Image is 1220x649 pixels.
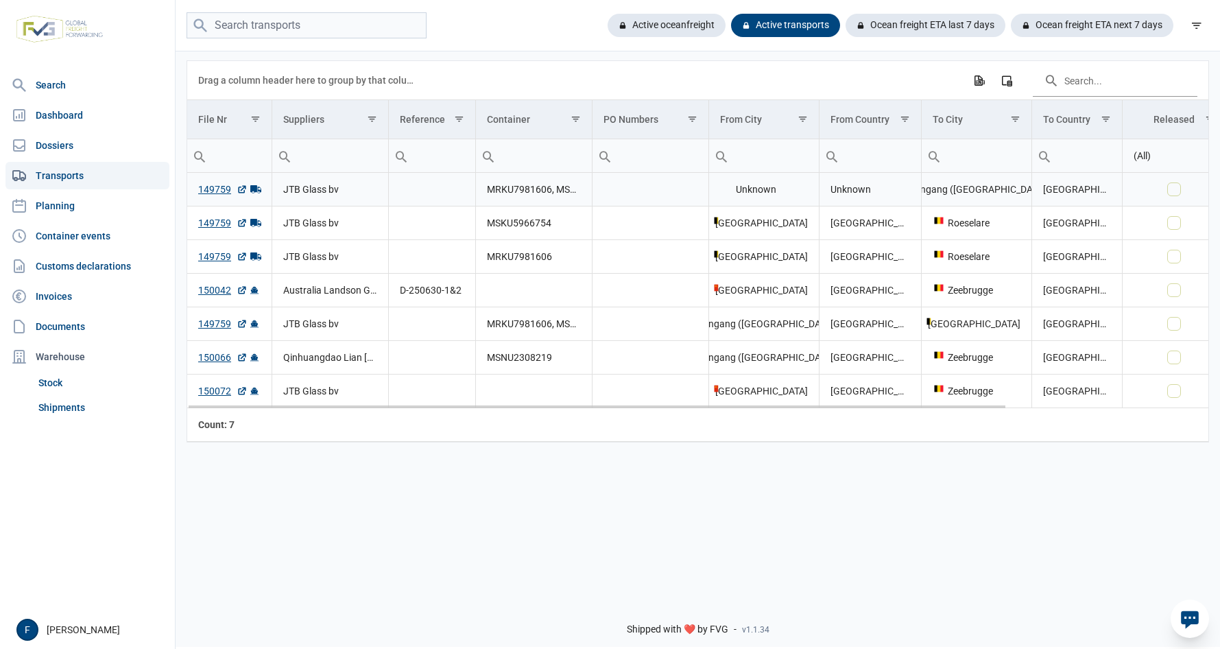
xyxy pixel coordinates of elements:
[593,139,709,173] td: Filter cell
[400,114,445,125] div: Reference
[187,139,272,172] input: Filter cell
[593,139,617,172] div: Search box
[198,384,248,398] a: 150072
[820,100,922,139] td: Column From Country
[5,222,169,250] a: Container events
[593,139,708,172] input: Filter cell
[1011,14,1173,37] div: Ocean freight ETA next 7 days
[709,139,734,172] div: Search box
[198,351,248,364] a: 150066
[476,173,593,206] td: MRKU7981606, MSKU5966754
[389,139,476,173] td: Filter cell
[272,274,389,307] td: Australia Landson Glass ([GEOGRAPHIC_DATA]) Co., Ltd.
[734,624,737,636] span: -
[11,10,108,48] img: FVG - Global freight forwarding
[1101,114,1111,124] span: Show filter options for column 'To Country'
[5,313,169,340] a: Documents
[830,114,889,125] div: From Country
[603,114,658,125] div: PO Numbers
[820,139,844,172] div: Search box
[921,139,1031,173] td: Filter cell
[476,307,593,341] td: MRKU7981606, MSKU5966754
[476,206,593,240] td: MSKU5966754
[389,139,414,172] div: Search box
[476,139,592,172] input: Filter cell
[933,283,1020,297] div: Zeebrugge
[16,619,167,641] div: [PERSON_NAME]
[476,341,593,375] td: MSNU2308219
[820,139,922,173] td: Filter cell
[187,139,272,173] td: Filter cell
[272,206,389,240] td: JTB Glass bv
[389,139,475,172] input: Filter cell
[1031,375,1122,408] td: [GEOGRAPHIC_DATA]
[709,139,819,172] input: Filter cell
[820,240,922,274] td: [GEOGRAPHIC_DATA]
[933,351,1020,364] div: Zeebrugge
[5,283,169,310] a: Invoices
[1032,139,1122,172] input: Filter cell
[272,139,388,172] input: Filter cell
[272,375,389,408] td: JTB Glass bv
[198,216,248,230] a: 149759
[900,114,910,124] span: Show filter options for column 'From Country'
[709,100,820,139] td: Column From City
[933,384,1020,398] div: Zeebrugge
[1031,206,1122,240] td: [GEOGRAPHIC_DATA]
[476,240,593,274] td: MRKU7981606
[820,173,922,206] td: Unknown
[720,250,808,263] div: [GEOGRAPHIC_DATA]
[933,250,1020,263] div: Roeselare
[1031,173,1122,206] td: [GEOGRAPHIC_DATA]
[742,624,769,635] span: v1.1.34
[272,139,297,172] div: Search box
[272,139,389,173] td: Filter cell
[476,100,593,139] td: Column Container
[1031,307,1122,341] td: [GEOGRAPHIC_DATA]
[627,624,728,636] span: Shipped with ❤️ by FVG
[709,139,820,173] td: Filter cell
[272,240,389,274] td: JTB Glass bv
[720,182,808,196] div: Unknown
[571,114,581,124] span: Show filter options for column 'Container'
[198,283,248,297] a: 150042
[5,162,169,189] a: Transports
[16,619,38,641] button: F
[272,100,389,139] td: Column Suppliers
[198,317,248,331] a: 149759
[5,343,169,370] div: Warehouse
[33,370,169,395] a: Stock
[994,68,1019,93] div: Column Chooser
[720,317,808,331] div: Xingang ([GEOGRAPHIC_DATA])
[608,14,726,37] div: Active oceanfreight
[820,206,922,240] td: [GEOGRAPHIC_DATA]
[1031,139,1122,173] td: Filter cell
[250,114,261,124] span: Show filter options for column 'File Nr'
[187,100,272,139] td: Column File Nr
[272,173,389,206] td: JTB Glass bv
[272,341,389,375] td: Qinhuangdao Lian [PERSON_NAME] Trading Co., Ltd.
[846,14,1005,37] div: Ocean freight ETA last 7 days
[1043,114,1090,125] div: To Country
[933,216,1020,230] div: Roeselare
[720,114,762,125] div: From City
[1031,274,1122,307] td: [GEOGRAPHIC_DATA]
[454,114,464,124] span: Show filter options for column 'Reference'
[933,114,963,125] div: To City
[720,384,808,398] div: [GEOGRAPHIC_DATA]
[687,114,697,124] span: Show filter options for column 'PO Numbers'
[283,114,324,125] div: Suppliers
[1123,139,1204,172] input: Filter cell
[731,14,840,37] div: Active transports
[5,102,169,129] a: Dashboard
[1032,139,1057,172] div: Search box
[1184,13,1209,38] div: filter
[922,139,1031,172] input: Filter cell
[198,250,248,263] a: 149759
[720,216,808,230] div: [GEOGRAPHIC_DATA]
[187,61,1208,442] div: Data grid with 7 rows and 13 columns
[1153,114,1195,125] div: Released
[1010,114,1020,124] span: Show filter options for column 'To City'
[367,114,377,124] span: Show filter options for column 'Suppliers'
